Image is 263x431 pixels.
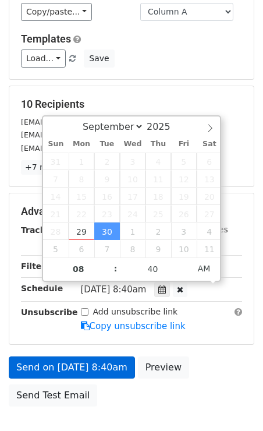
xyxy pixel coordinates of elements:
span: October 5, 2025 [43,240,69,257]
strong: Schedule [21,284,63,293]
span: August 31, 2025 [43,153,69,170]
strong: Tracking [21,225,60,235]
iframe: Chat Widget [205,375,263,431]
span: Tue [94,140,120,148]
span: Sun [43,140,69,148]
span: September 30, 2025 [94,222,120,240]
span: October 10, 2025 [171,240,197,257]
span: October 4, 2025 [197,222,222,240]
button: Save [84,50,114,68]
h5: Advanced [21,205,242,218]
a: Send on [DATE] 8:40am [9,356,135,379]
span: : [114,257,118,280]
span: September 22, 2025 [69,205,94,222]
span: September 25, 2025 [145,205,171,222]
a: Copy unsubscribe link [81,321,186,331]
span: September 28, 2025 [43,222,69,240]
small: [EMAIL_ADDRESS][DOMAIN_NAME] [21,130,151,139]
a: Preview [138,356,189,379]
a: Send Test Email [9,384,97,407]
h5: 10 Recipients [21,98,242,111]
span: September 7, 2025 [43,170,69,188]
span: September 17, 2025 [120,188,145,205]
span: October 2, 2025 [145,222,171,240]
span: September 4, 2025 [145,153,171,170]
span: September 20, 2025 [197,188,222,205]
strong: Unsubscribe [21,308,78,317]
span: October 9, 2025 [145,240,171,257]
span: September 16, 2025 [94,188,120,205]
span: September 9, 2025 [94,170,120,188]
span: Sat [197,140,222,148]
span: September 8, 2025 [69,170,94,188]
span: September 13, 2025 [197,170,222,188]
span: September 15, 2025 [69,188,94,205]
span: Wed [120,140,145,148]
span: September 12, 2025 [171,170,197,188]
small: [EMAIL_ADDRESS][DOMAIN_NAME] [21,118,151,126]
a: Load... [21,50,66,68]
span: September 19, 2025 [171,188,197,205]
span: September 10, 2025 [120,170,145,188]
a: Copy/paste... [21,3,92,21]
span: October 7, 2025 [94,240,120,257]
span: September 21, 2025 [43,205,69,222]
span: September 3, 2025 [120,153,145,170]
span: September 29, 2025 [69,222,94,240]
a: Templates [21,33,71,45]
span: October 11, 2025 [197,240,222,257]
span: September 14, 2025 [43,188,69,205]
small: [EMAIL_ADDRESS][DOMAIN_NAME] [21,144,151,153]
input: Year [144,121,186,132]
span: October 3, 2025 [171,222,197,240]
span: Click to toggle [188,257,220,280]
span: October 8, 2025 [120,240,145,257]
span: [DATE] 8:40am [81,284,147,295]
span: September 1, 2025 [69,153,94,170]
span: Fri [171,140,197,148]
label: Add unsubscribe link [93,306,178,318]
span: Mon [69,140,94,148]
span: September 27, 2025 [197,205,222,222]
span: October 1, 2025 [120,222,145,240]
span: Thu [145,140,171,148]
span: September 11, 2025 [145,170,171,188]
div: Widget de chat [205,375,263,431]
a: +7 more [21,160,65,175]
span: September 26, 2025 [171,205,197,222]
span: September 23, 2025 [94,205,120,222]
input: Hour [43,257,114,281]
span: September 18, 2025 [145,188,171,205]
strong: Filters [21,262,51,271]
span: September 2, 2025 [94,153,120,170]
label: UTM Codes [182,224,228,236]
span: September 5, 2025 [171,153,197,170]
input: Minute [118,257,189,281]
span: September 24, 2025 [120,205,145,222]
span: October 6, 2025 [69,240,94,257]
span: September 6, 2025 [197,153,222,170]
